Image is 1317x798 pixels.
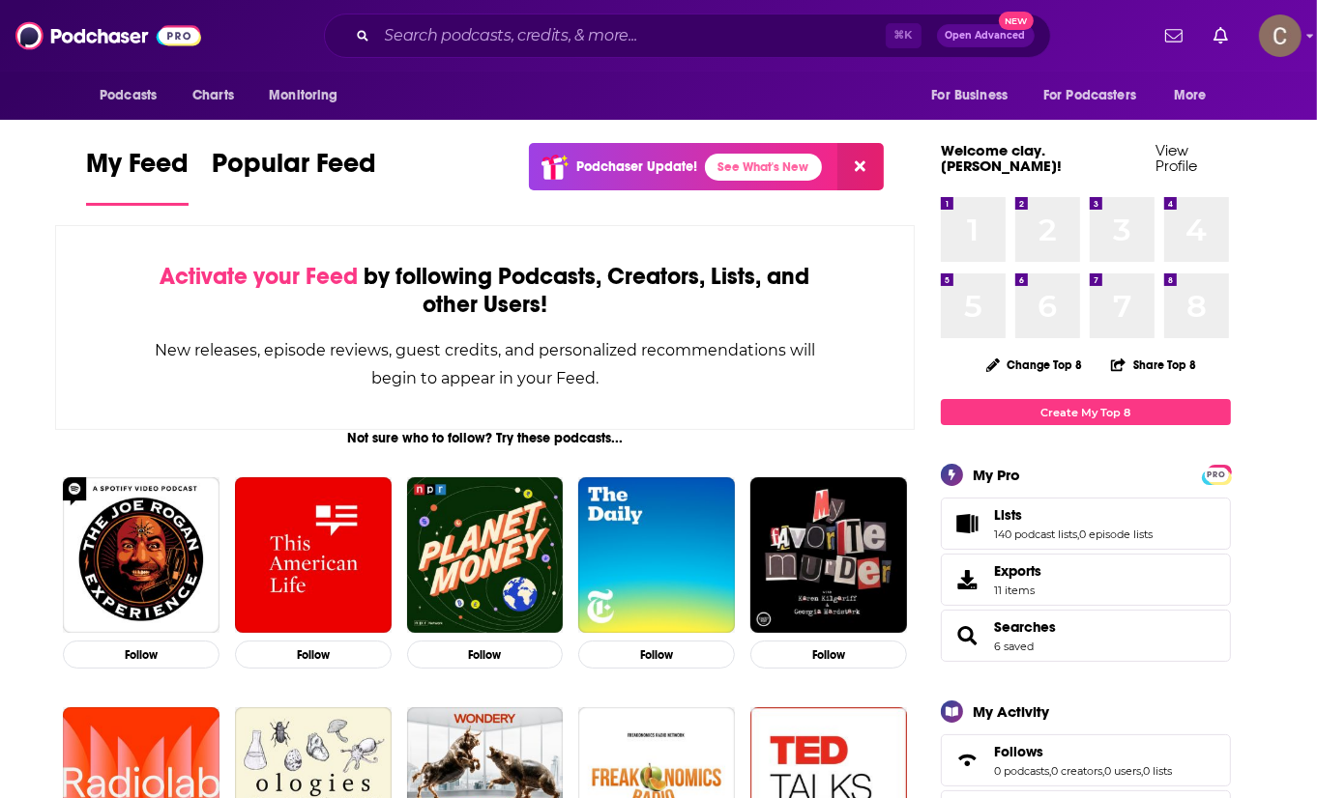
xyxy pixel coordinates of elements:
[578,477,735,634] img: The Daily
[1110,346,1197,384] button: Share Top 8
[937,24,1035,47] button: Open AdvancedNew
[973,466,1020,484] div: My Pro
[576,158,697,175] p: Podchaser Update!
[886,23,922,48] span: ⌘ K
[750,477,907,634] img: My Favorite Murder with Karen Kilgariff and Georgia Hardstark
[931,82,1008,109] span: For Business
[1259,14,1302,57] img: User Profile
[407,641,564,669] button: Follow
[15,17,201,54] img: Podchaser - Follow, Share and Rate Podcasts
[1102,764,1104,778] span: ,
[1051,764,1102,778] a: 0 creators
[212,147,376,206] a: Popular Feed
[994,562,1041,580] span: Exports
[948,566,986,593] span: Exports
[941,498,1231,550] span: Lists
[994,506,1153,524] a: Lists
[999,12,1034,30] span: New
[750,641,907,669] button: Follow
[994,743,1172,760] a: Follows
[1160,77,1231,114] button: open menu
[100,82,157,109] span: Podcasts
[1141,764,1143,778] span: ,
[578,641,735,669] button: Follow
[63,477,219,634] img: The Joe Rogan Experience
[994,618,1056,636] a: Searches
[160,262,358,291] span: Activate your Feed
[994,743,1043,760] span: Follows
[994,527,1077,541] a: 140 podcast lists
[946,31,1026,41] span: Open Advanced
[1157,19,1190,52] a: Show notifications dropdown
[705,154,822,181] a: See What's New
[153,263,817,319] div: by following Podcasts, Creators, Lists, and other Users!
[1174,82,1207,109] span: More
[994,584,1041,597] span: 11 items
[1259,14,1302,57] button: Show profile menu
[269,82,337,109] span: Monitoring
[255,77,363,114] button: open menu
[941,141,1062,175] a: Welcome clay.[PERSON_NAME]!
[377,20,886,51] input: Search podcasts, credits, & more...
[973,702,1049,721] div: My Activity
[941,734,1231,786] span: Follows
[1205,468,1228,482] span: PRO
[948,622,986,649] a: Searches
[941,399,1231,425] a: Create My Top 8
[235,641,392,669] button: Follow
[994,764,1049,778] a: 0 podcasts
[1206,19,1236,52] a: Show notifications dropdown
[55,430,915,446] div: Not sure who to follow? Try these podcasts...
[975,353,1095,377] button: Change Top 8
[1156,141,1198,175] a: View Profile
[1079,527,1153,541] a: 0 episode lists
[86,147,189,206] a: My Feed
[948,747,986,774] a: Follows
[1049,764,1051,778] span: ,
[1104,764,1141,778] a: 0 users
[1043,82,1136,109] span: For Podcasters
[235,477,392,634] img: This American Life
[192,82,234,109] span: Charts
[86,147,189,191] span: My Feed
[212,147,376,191] span: Popular Feed
[1031,77,1164,114] button: open menu
[918,77,1032,114] button: open menu
[153,336,817,392] div: New releases, episode reviews, guest credits, and personalized recommendations will begin to appe...
[86,77,182,114] button: open menu
[1259,14,1302,57] span: Logged in as clay.bolton
[941,554,1231,606] a: Exports
[1077,527,1079,541] span: ,
[994,640,1034,653] a: 6 saved
[948,510,986,537] a: Lists
[941,610,1231,662] span: Searches
[994,506,1022,524] span: Lists
[407,477,564,634] img: Planet Money
[63,641,219,669] button: Follow
[1143,764,1172,778] a: 0 lists
[324,14,1051,58] div: Search podcasts, credits, & more...
[180,77,246,114] a: Charts
[1205,467,1228,481] a: PRO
